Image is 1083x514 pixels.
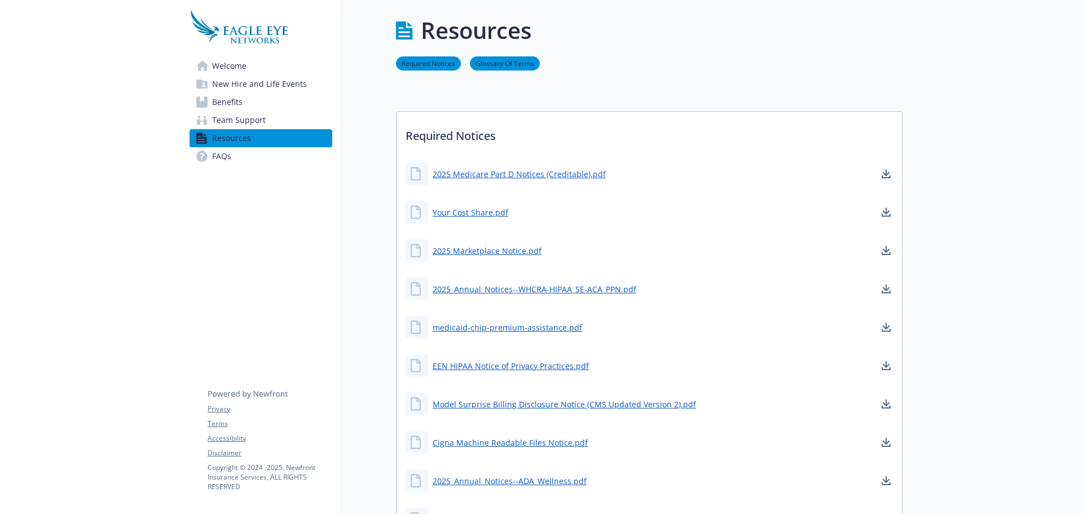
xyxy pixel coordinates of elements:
a: Welcome [190,57,332,75]
a: download document [879,282,893,296]
span: FAQs [212,147,231,165]
a: 2025_Annual_Notices--ADA_Wellness.pdf [433,475,587,487]
a: download document [879,320,893,334]
span: Welcome [212,57,246,75]
a: Model Surprise Billing Disclosure Notice (CMS Updated Version 2).pdf [433,398,696,410]
a: Resources [190,129,332,147]
a: download document [879,167,893,181]
a: Your Cost Share.pdf [433,207,508,218]
a: Accessibility [208,433,332,443]
a: medicaid-chip-premium-assistance.pdf [433,322,582,333]
a: New Hire and Life Events [190,75,332,93]
a: Glossary Of Terms [470,58,540,68]
a: 2025_Annual_Notices--WHCRA-HIPAA_SE-ACA_PPN.pdf [433,283,636,295]
a: Benefits [190,93,332,111]
a: download document [879,205,893,219]
p: Required Notices [397,112,902,153]
h1: Resources [421,14,531,47]
a: Cigna Machine Readable Files Notice.pdf [433,437,588,449]
p: Copyright © 2024 - 2025 , Newfront Insurance Services, ALL RIGHTS RESERVED [208,463,332,491]
a: download document [879,474,893,487]
a: download document [879,244,893,257]
a: Team Support [190,111,332,129]
a: EEN HIPAA Notice of Privacy Practices.pdf [433,360,589,372]
a: Disclaimer [208,448,332,458]
span: Team Support [212,111,266,129]
a: download document [879,397,893,411]
span: Resources [212,129,251,147]
a: Terms [208,419,332,429]
a: Privacy [208,404,332,414]
span: Benefits [212,93,243,111]
a: 2025 Medicare Part D Notices (Creditable).pdf [433,168,606,180]
a: FAQs [190,147,332,165]
span: New Hire and Life Events [212,75,307,93]
a: download document [879,436,893,449]
a: download document [879,359,893,372]
a: Required Notices [396,58,461,68]
a: 2025 Marketplace Notice.pdf [433,245,541,257]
